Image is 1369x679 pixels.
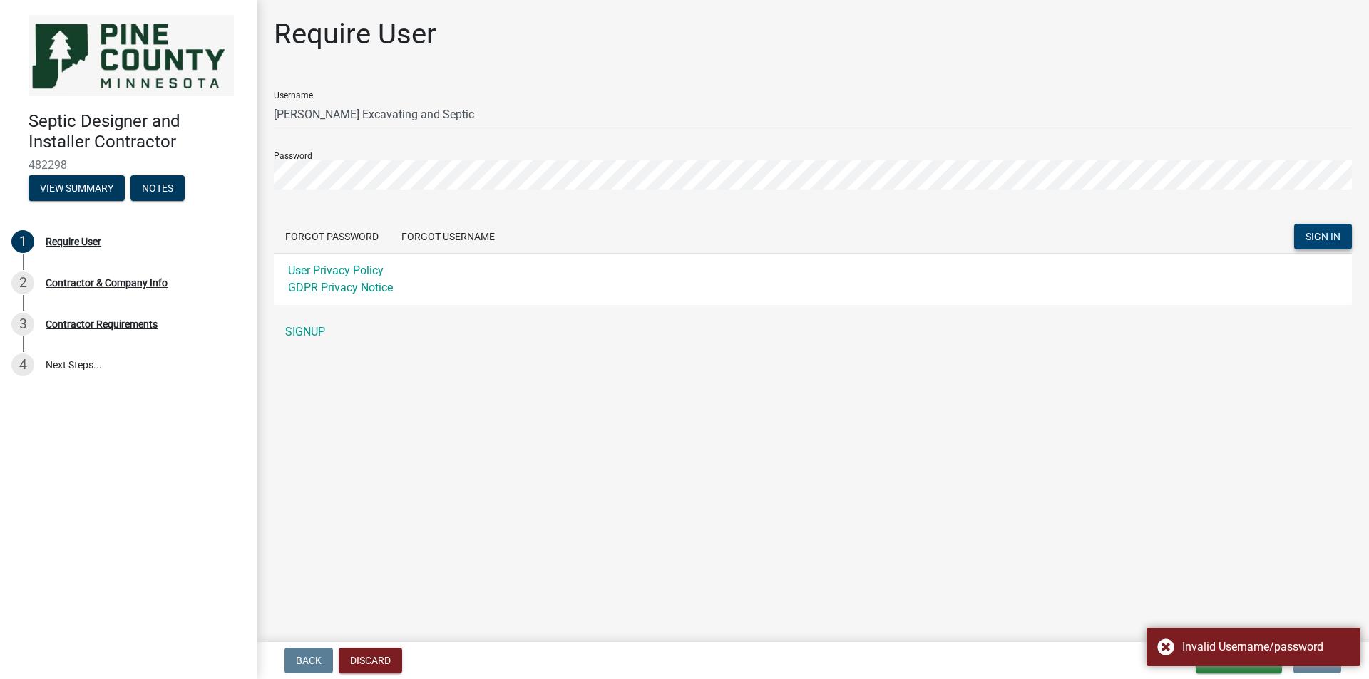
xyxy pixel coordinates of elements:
span: SIGN IN [1306,231,1340,242]
div: 2 [11,271,34,294]
button: Discard [339,648,402,673]
h4: Septic Designer and Installer Contractor [29,111,245,152]
div: Require User [46,237,101,247]
button: Forgot Password [274,224,390,249]
a: User Privacy Policy [288,264,384,277]
h1: Require User [274,17,436,51]
wm-modal-confirm: Notes [130,183,185,195]
div: Contractor Requirements [46,319,158,329]
img: Pine County, Minnesota [29,15,234,96]
button: Back [284,648,333,673]
button: Notes [130,175,185,201]
span: 482298 [29,158,228,172]
div: Contractor & Company Info [46,278,168,288]
a: GDPR Privacy Notice [288,281,393,294]
span: Back [296,655,322,666]
div: 3 [11,313,34,336]
div: 4 [11,353,34,376]
button: View Summary [29,175,125,201]
div: 1 [11,230,34,253]
button: Forgot Username [390,224,506,249]
wm-modal-confirm: Summary [29,183,125,195]
div: Invalid Username/password [1182,638,1350,655]
button: SIGN IN [1294,224,1352,249]
a: SIGNUP [274,318,1352,346]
